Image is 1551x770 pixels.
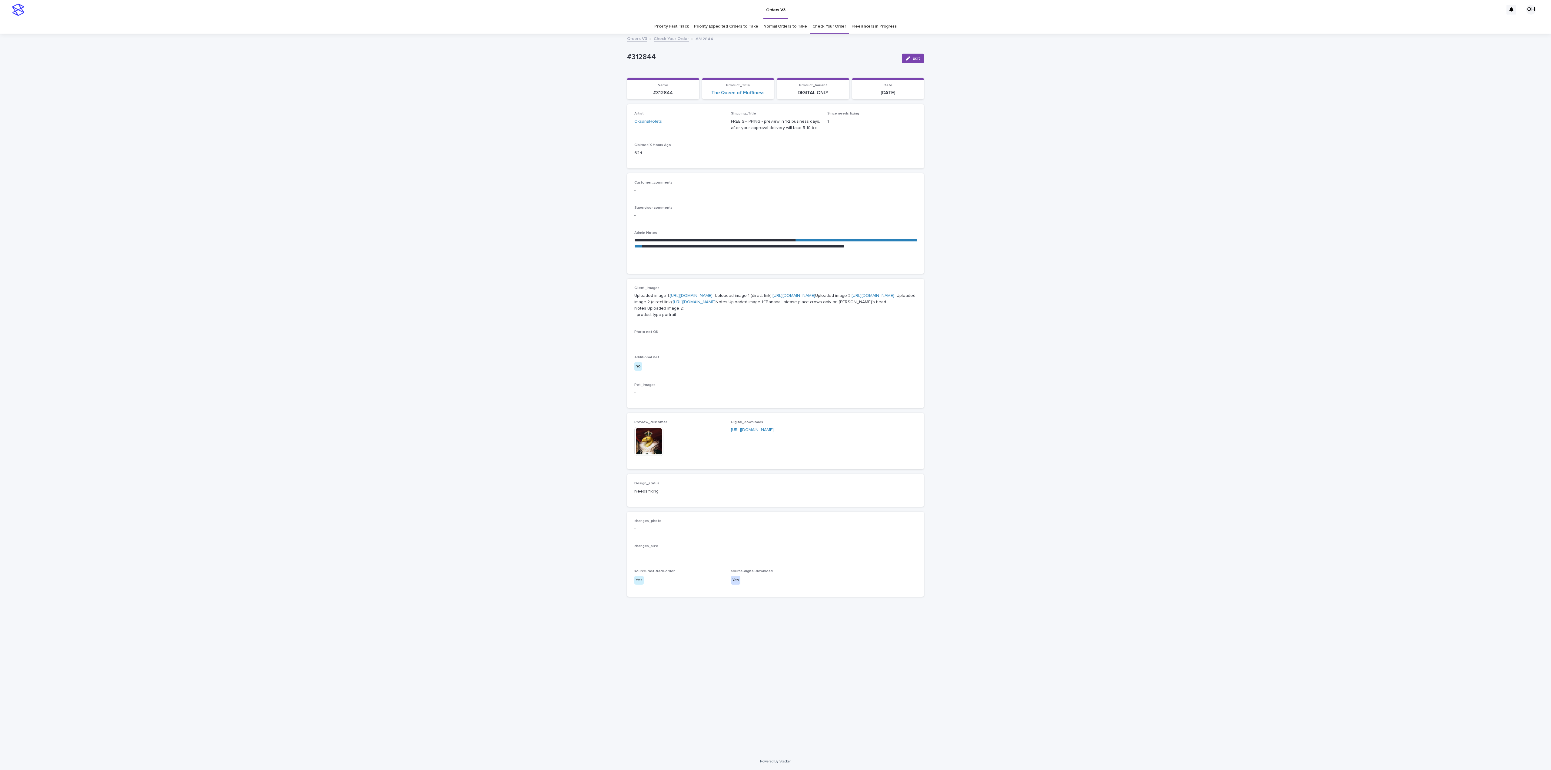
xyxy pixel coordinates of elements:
[763,19,807,34] a: Normal Orders to Take
[696,35,713,42] p: #312844
[634,383,656,387] span: Pet_Images
[634,551,917,557] p: -
[654,19,689,34] a: Priority Fast Track
[634,390,917,396] p: -
[731,118,820,131] p: FREE SHIPPING - preview in 1-2 business days, after your approval delivery will take 5-10 b.d.
[634,420,667,424] span: Preview_customer
[631,90,696,96] p: #312844
[634,362,642,371] div: no
[760,759,791,763] a: Powered By Stacker
[634,150,724,156] p: 624
[634,576,644,585] div: Yes
[12,4,24,16] img: stacker-logo-s-only.png
[634,212,917,219] p: -
[694,19,758,34] a: Priority Expedited Orders to Take
[634,143,671,147] span: Claimed X Hours Ago
[634,231,657,235] span: Admin Notes
[726,84,750,87] span: Product_Title
[634,337,917,343] p: -
[654,35,689,42] a: Check Your Order
[902,54,924,63] button: Edit
[634,181,673,184] span: Customer_comments
[634,206,673,210] span: Supervisor comments
[799,84,827,87] span: Product_Variant
[781,90,845,96] p: DIGITAL ONLY
[731,112,756,115] span: Shipping_Title
[884,84,892,87] span: Date
[634,526,917,532] p: -
[627,35,647,42] a: Orders V3
[827,112,859,115] span: Since needs fixing
[852,294,894,298] a: [URL][DOMAIN_NAME]
[772,294,815,298] a: [URL][DOMAIN_NAME]
[634,112,644,115] span: Artist
[731,428,774,432] a: [URL][DOMAIN_NAME]
[634,519,662,523] span: changes_photo
[658,84,668,87] span: Name
[634,544,658,548] span: changes_size
[711,90,765,96] a: The Queen of Fluffiness
[627,53,897,61] p: #312844
[912,56,920,61] span: Edit
[634,118,662,125] a: OksanaHolets
[731,569,773,573] span: source-digital-download
[827,118,917,125] p: 1
[670,294,712,298] a: [URL][DOMAIN_NAME]
[731,420,763,424] span: Digital_downloads
[812,19,846,34] a: Check Your Order
[634,293,917,318] p: Uploaded image 1: _Uploaded image 1 (direct link): Uploaded image 2: _Uploaded image 2 (direct li...
[634,187,917,194] p: -
[634,488,724,495] p: Needs fixing
[634,330,658,334] span: Photo not OK
[673,300,716,304] a: [URL][DOMAIN_NAME]
[634,482,659,485] span: Design_status
[856,90,921,96] p: [DATE]
[634,286,659,290] span: Client_Images
[1526,5,1536,15] div: OH
[634,356,659,359] span: Additional Pet
[731,576,740,585] div: Yes
[634,569,675,573] span: source-fast-track-order
[852,19,897,34] a: Freelancers in Progress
